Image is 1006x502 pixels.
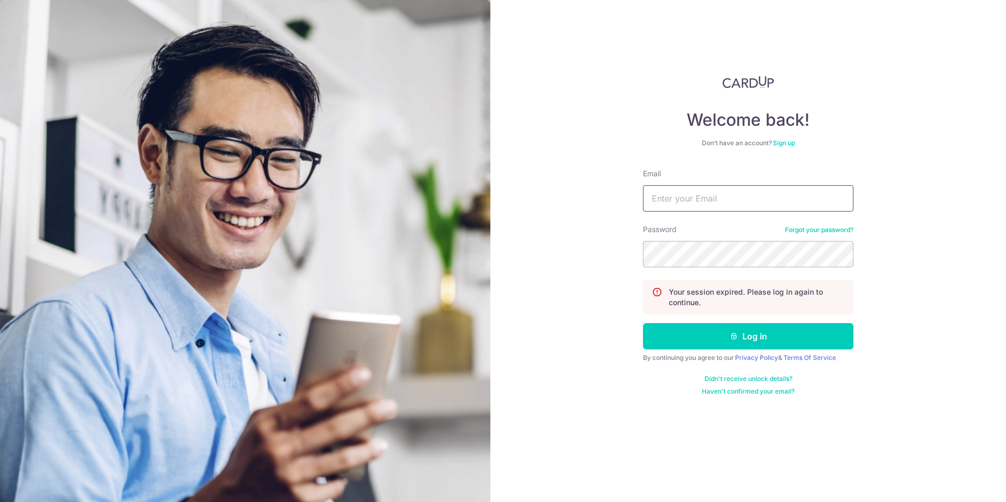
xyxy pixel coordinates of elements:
[735,354,778,362] a: Privacy Policy
[722,76,774,88] img: CardUp Logo
[705,375,792,383] a: Didn't receive unlock details?
[669,287,844,308] p: Your session expired. Please log in again to continue.
[702,387,794,396] a: Haven't confirmed your email?
[643,323,853,349] button: Log in
[643,109,853,130] h4: Welcome back!
[785,226,853,234] a: Forgot your password?
[643,354,853,362] div: By continuing you agree to our &
[643,224,677,235] label: Password
[643,168,661,179] label: Email
[643,139,853,147] div: Don’t have an account?
[643,185,853,212] input: Enter your Email
[783,354,836,362] a: Terms Of Service
[773,139,795,147] a: Sign up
